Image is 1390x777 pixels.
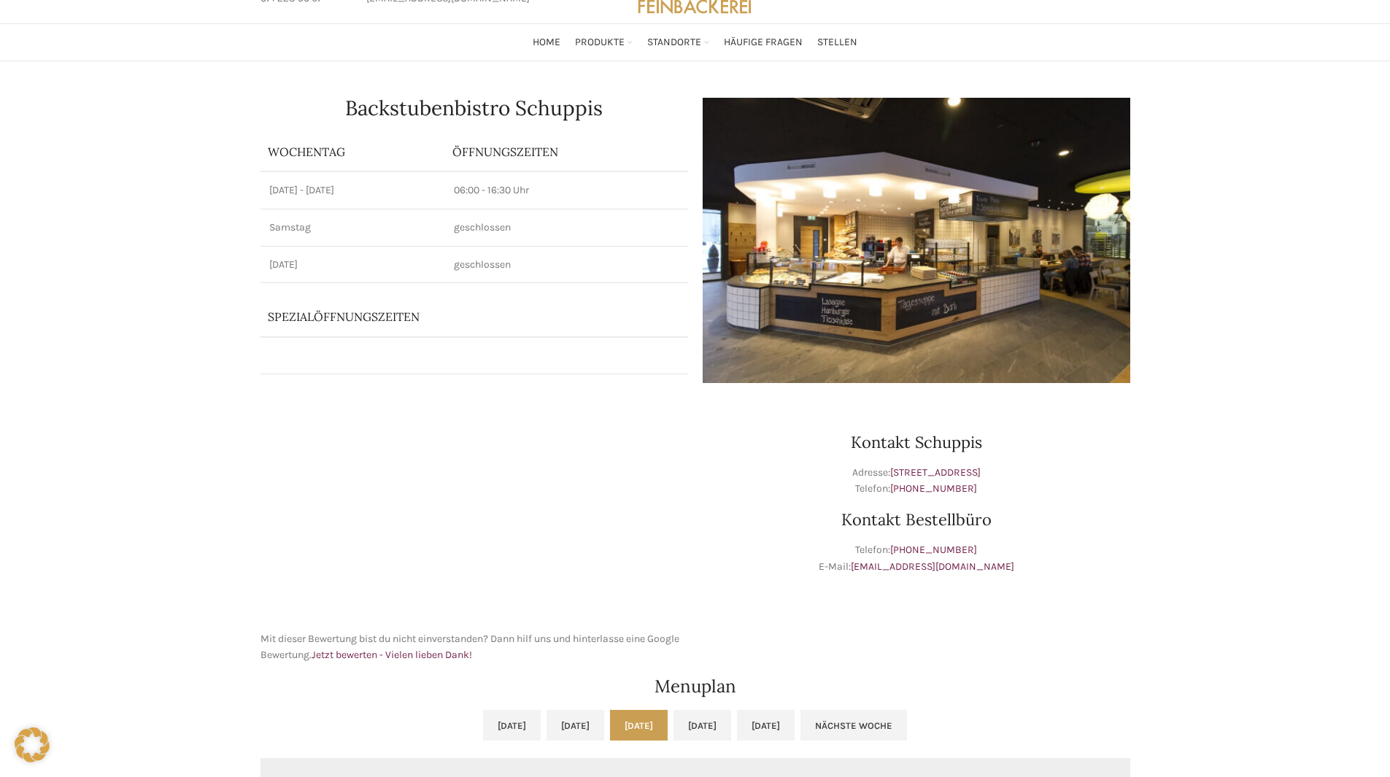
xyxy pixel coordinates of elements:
[454,258,679,272] p: geschlossen
[268,144,439,160] p: Wochentag
[610,710,668,741] a: [DATE]
[454,220,679,235] p: geschlossen
[452,144,680,160] p: ÖFFNUNGSZEITEN
[703,542,1130,575] p: Telefon: E-Mail:
[260,398,688,616] iframe: schwyter schuppis
[890,466,981,479] a: [STREET_ADDRESS]
[260,678,1130,695] h2: Menuplan
[575,36,625,50] span: Produkte
[817,36,857,50] span: Stellen
[269,183,437,198] p: [DATE] - [DATE]
[647,28,709,57] a: Standorte
[575,28,633,57] a: Produkte
[533,36,560,50] span: Home
[890,544,977,556] a: [PHONE_NUMBER]
[703,511,1130,527] h3: Kontakt Bestellbüro
[454,183,679,198] p: 06:00 - 16:30 Uhr
[547,710,604,741] a: [DATE]
[260,98,688,118] h1: Backstubenbistro Schuppis
[724,36,803,50] span: Häufige Fragen
[890,482,977,495] a: [PHONE_NUMBER]
[800,710,907,741] a: Nächste Woche
[817,28,857,57] a: Stellen
[851,560,1014,573] a: [EMAIL_ADDRESS][DOMAIN_NAME]
[647,36,701,50] span: Standorte
[312,649,472,661] a: Jetzt bewerten - Vielen lieben Dank!
[268,309,610,325] p: Spezialöffnungszeiten
[737,710,795,741] a: [DATE]
[253,28,1138,57] div: Main navigation
[673,710,731,741] a: [DATE]
[703,465,1130,498] p: Adresse: Telefon:
[483,710,541,741] a: [DATE]
[260,631,688,664] p: Mit dieser Bewertung bist du nicht einverstanden? Dann hilf uns und hinterlasse eine Google Bewer...
[533,28,560,57] a: Home
[269,258,437,272] p: [DATE]
[724,28,803,57] a: Häufige Fragen
[269,220,437,235] p: Samstag
[703,434,1130,450] h3: Kontakt Schuppis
